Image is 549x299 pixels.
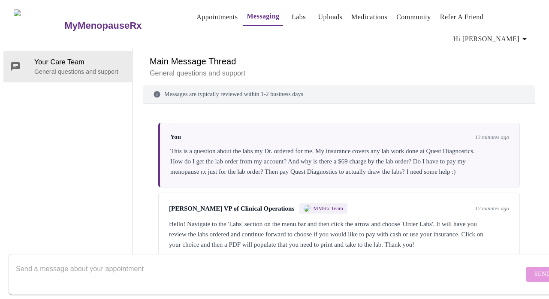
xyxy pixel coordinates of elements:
div: Your Care TeamGeneral questions and support [3,51,132,82]
p: General questions and support [150,68,528,79]
a: Medications [351,11,387,23]
button: Messaging [243,8,283,26]
textarea: Send a message about your appointment [16,260,524,288]
div: This is a question about the labs my Dr. ordered for me. My insurance covers any lab work done at... [170,146,509,177]
span: MMRx Team [313,205,343,212]
img: MyMenopauseRx Logo [14,9,63,42]
a: Messaging [247,10,279,22]
div: Messages are typically reviewed within 1-2 business days [143,85,535,104]
span: Your Care Team [34,57,125,67]
h6: Main Message Thread [150,54,528,68]
a: Refer a Friend [440,11,484,23]
span: 13 minutes ago [475,134,509,141]
div: Hello! Navigate to the 'Labs' section on the menu bar and then click the arrow and choose 'Order ... [169,219,509,250]
h3: MyMenopauseRx [65,20,142,31]
span: 12 minutes ago [475,205,509,212]
a: Appointments [196,11,238,23]
a: Uploads [318,11,343,23]
span: You [170,133,181,141]
button: Hi [PERSON_NAME] [450,30,533,48]
button: Medications [348,9,391,26]
button: Community [393,9,434,26]
a: Community [396,11,431,23]
button: Refer a Friend [437,9,487,26]
img: MMRX [304,205,311,212]
button: Uploads [315,9,346,26]
button: Appointments [193,9,241,26]
span: Hi [PERSON_NAME] [453,33,530,45]
span: [PERSON_NAME] VP of Clinical Operations [169,205,294,212]
p: General questions and support [34,67,125,76]
button: Labs [285,9,313,26]
a: Labs [292,11,306,23]
a: MyMenopauseRx [63,11,176,41]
